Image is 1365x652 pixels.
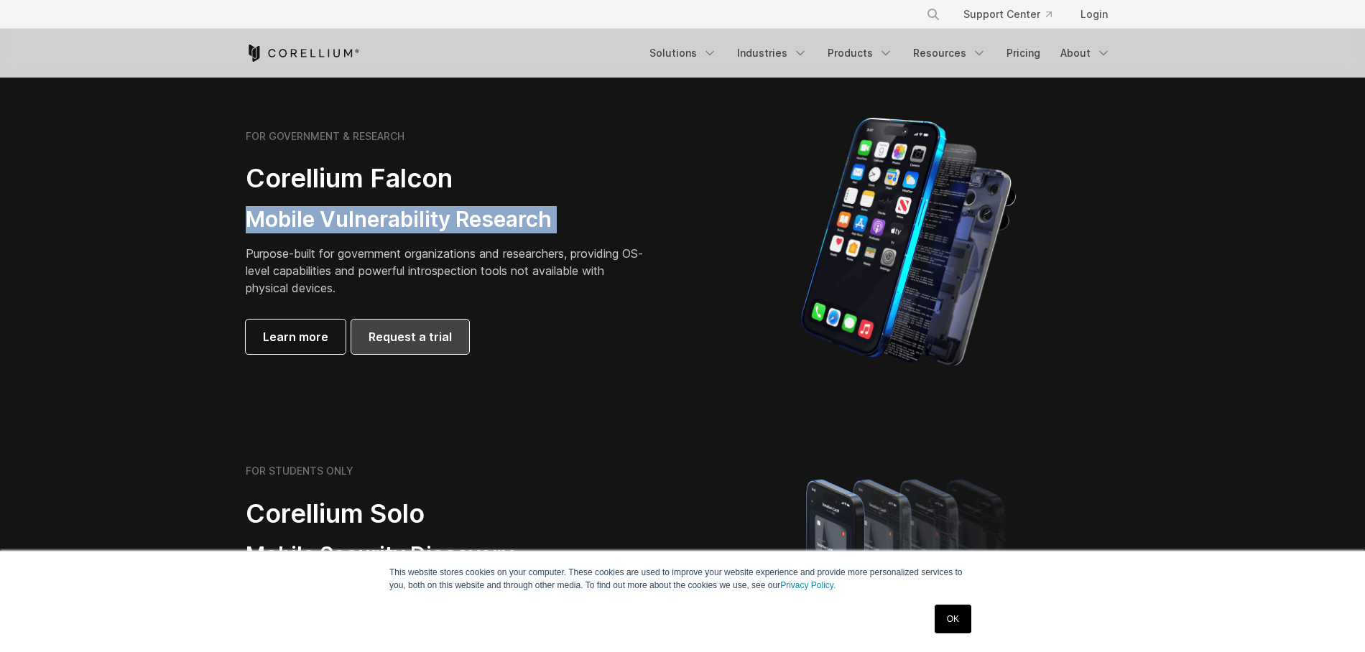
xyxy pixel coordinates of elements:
[728,40,816,66] a: Industries
[952,1,1063,27] a: Support Center
[263,328,328,345] span: Learn more
[1069,1,1119,27] a: Login
[909,1,1119,27] div: Navigation Menu
[246,498,648,530] h2: Corellium Solo
[246,541,648,569] h3: Mobile Security Discovery
[1052,40,1119,66] a: About
[246,245,648,297] p: Purpose-built for government organizations and researchers, providing OS-level capabilities and p...
[369,328,452,345] span: Request a trial
[904,40,995,66] a: Resources
[246,320,346,354] a: Learn more
[998,40,1049,66] a: Pricing
[819,40,902,66] a: Products
[389,566,976,592] p: This website stores cookies on your computer. These cookies are used to improve your website expe...
[246,465,353,478] h6: FOR STUDENTS ONLY
[351,320,469,354] a: Request a trial
[780,580,836,590] a: Privacy Policy.
[800,116,1017,368] img: iPhone model separated into the mechanics used to build the physical device.
[641,40,1119,66] div: Navigation Menu
[246,45,360,62] a: Corellium Home
[246,130,404,143] h6: FOR GOVERNMENT & RESEARCH
[246,206,648,233] h3: Mobile Vulnerability Research
[935,605,971,633] a: OK
[920,1,946,27] button: Search
[641,40,726,66] a: Solutions
[246,162,648,195] h2: Corellium Falcon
